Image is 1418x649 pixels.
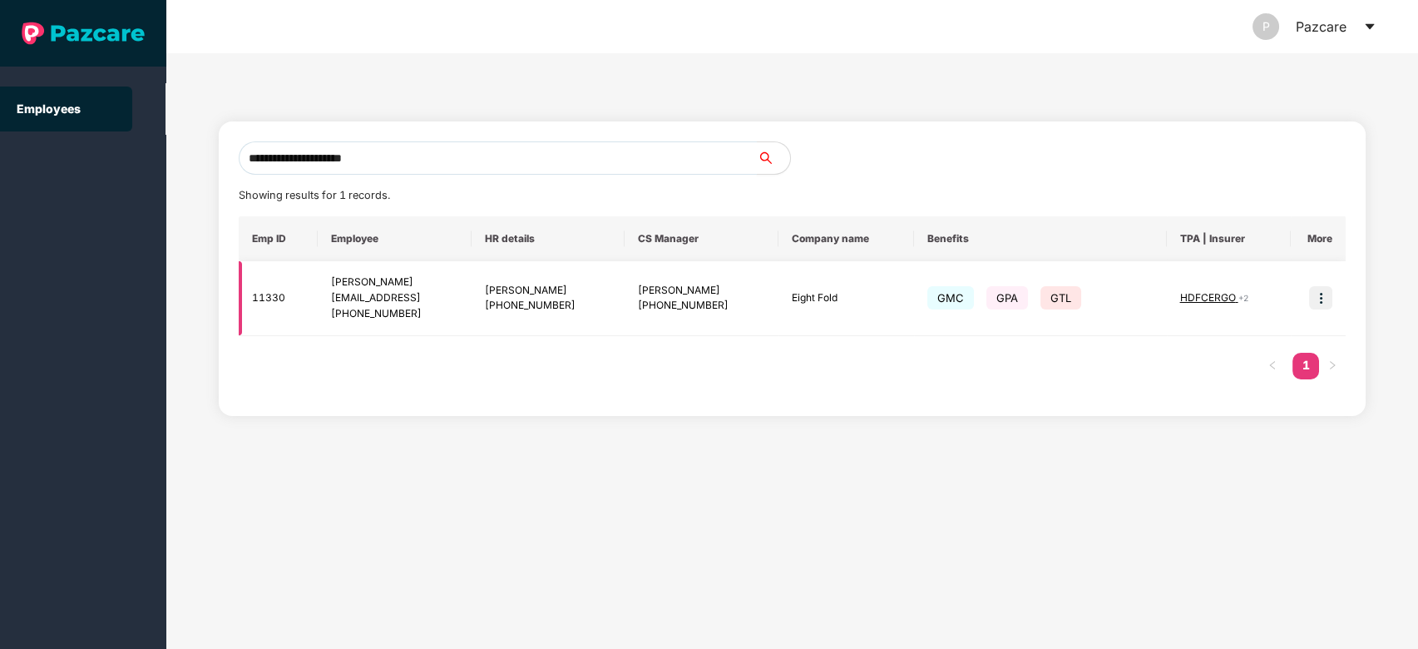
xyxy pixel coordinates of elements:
[1259,353,1286,379] li: Previous Page
[778,261,915,336] td: Eight Fold
[638,283,764,299] div: [PERSON_NAME]
[1292,353,1319,378] a: 1
[625,216,778,261] th: CS Manager
[472,216,625,261] th: HR details
[1167,216,1291,261] th: TPA | Insurer
[239,189,390,201] span: Showing results for 1 records.
[1309,286,1332,310] img: icon
[239,216,318,261] th: Emp ID
[1259,353,1286,379] button: left
[756,151,790,165] span: search
[485,298,611,314] div: [PHONE_NUMBER]
[778,216,915,261] th: Company name
[1319,353,1346,379] button: right
[331,306,457,322] div: [PHONE_NUMBER]
[318,216,471,261] th: Employee
[17,102,81,116] a: Employees
[914,216,1166,261] th: Benefits
[1238,293,1248,303] span: + 2
[1262,13,1270,40] span: P
[756,141,791,175] button: search
[1040,286,1081,310] span: GTL
[1363,20,1376,33] span: caret-down
[1319,353,1346,379] li: Next Page
[1327,360,1337,370] span: right
[1291,216,1346,261] th: More
[239,261,318,336] td: 11330
[1267,360,1277,370] span: left
[1292,353,1319,379] li: 1
[331,290,457,306] div: [EMAIL_ADDRESS]
[638,298,764,314] div: [PHONE_NUMBER]
[927,286,974,310] span: GMC
[1180,291,1238,304] span: HDFCERGO
[986,286,1028,310] span: GPA
[485,283,611,299] div: [PERSON_NAME]
[331,275,457,290] div: [PERSON_NAME]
